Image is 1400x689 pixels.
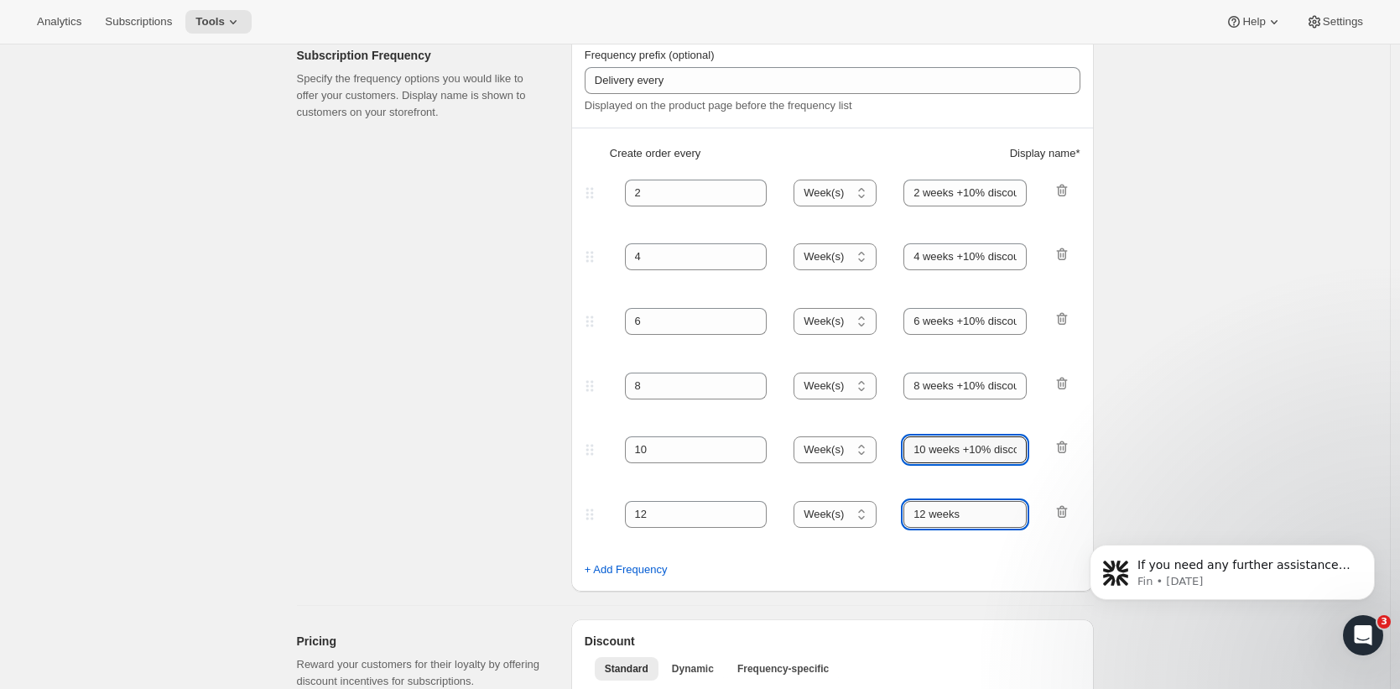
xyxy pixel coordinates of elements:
iframe: Intercom notifications message [1064,509,1400,644]
span: Settings [1323,15,1363,29]
button: + Add Frequency [575,556,678,583]
button: Settings [1296,10,1373,34]
span: Tools [195,15,225,29]
span: Displayed on the product page before the frequency list [585,99,852,112]
input: 1 month [903,180,1027,206]
button: Help [1215,10,1292,34]
iframe: Intercom live chat [1343,615,1383,655]
span: Display name * [1010,145,1080,162]
span: Dynamic [672,662,714,676]
input: 1 month [903,243,1027,270]
input: 1 month [903,373,1027,399]
h2: Discount [585,633,1080,650]
span: 3 [1377,615,1391,629]
span: Create order every [610,145,700,162]
span: Frequency-specific [737,662,829,676]
button: Tools [185,10,252,34]
span: Frequency prefix (optional) [585,49,715,61]
span: + Add Frequency [585,561,668,578]
input: 1 month [903,436,1027,463]
span: Standard [605,662,648,676]
h2: Subscription Frequency [297,47,544,64]
span: Analytics [37,15,81,29]
input: Deliver every [585,67,1080,94]
h2: Pricing [297,633,544,650]
span: Subscriptions [105,15,172,29]
p: Specify the frequency options you would like to offer your customers. Display name is shown to cu... [297,70,544,121]
span: Help [1242,15,1265,29]
button: Analytics [27,10,91,34]
input: 1 month [903,308,1027,335]
p: Message from Fin, sent 1d ago [73,65,289,80]
input: 1 month [903,501,1027,528]
button: Subscriptions [95,10,182,34]
span: If you need any further assistance with displaying the compare_at price after discounts, I’m here... [73,49,289,162]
